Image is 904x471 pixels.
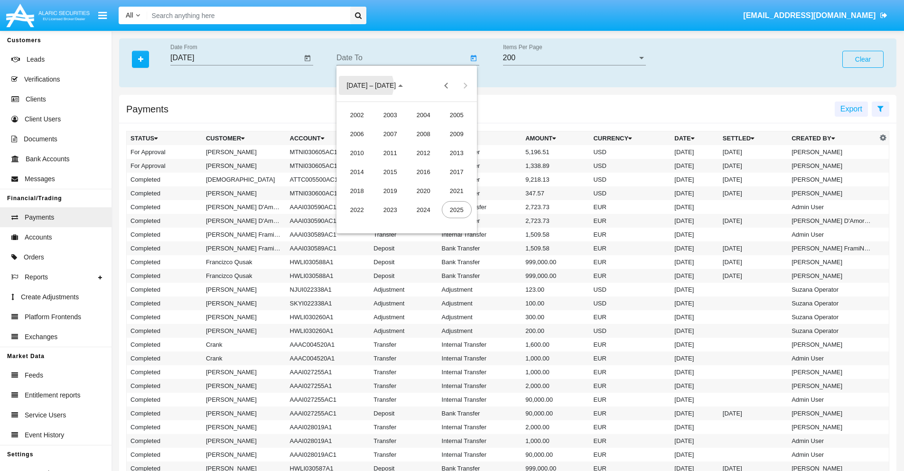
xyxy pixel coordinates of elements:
td: 2012 [407,143,440,162]
div: 2011 [375,144,405,161]
div: 2008 [409,125,438,142]
span: [DATE] – [DATE] [346,82,396,90]
div: 2016 [409,163,438,180]
button: Choose date [339,76,410,95]
div: 2007 [375,125,405,142]
td: 2016 [407,162,440,181]
div: 2024 [409,201,438,218]
td: 2002 [340,105,373,124]
td: 2017 [440,162,473,181]
div: 2003 [375,106,405,123]
td: 2014 [340,162,373,181]
td: 2020 [407,181,440,200]
td: 2019 [373,181,407,200]
div: 2010 [342,144,372,161]
div: 2018 [342,182,372,199]
div: 2012 [409,144,438,161]
div: 2019 [375,182,405,199]
div: 2017 [442,163,472,180]
div: 2004 [409,106,438,123]
div: 2025 [442,201,472,218]
td: 2005 [440,105,473,124]
button: Next 20 years [456,76,475,95]
div: 2014 [342,163,372,180]
td: 2008 [407,124,440,143]
div: 2009 [442,125,472,142]
td: 2024 [407,200,440,219]
div: 2023 [375,201,405,218]
td: 2011 [373,143,407,162]
div: 2015 [375,163,405,180]
td: 2003 [373,105,407,124]
td: 2009 [440,124,473,143]
div: 2022 [342,201,372,218]
td: 2015 [373,162,407,181]
button: Previous 20 years [437,76,456,95]
td: 2007 [373,124,407,143]
td: 2018 [340,181,373,200]
td: 2022 [340,200,373,219]
td: 2004 [407,105,440,124]
td: 2010 [340,143,373,162]
td: 2021 [440,181,473,200]
div: 2013 [442,144,472,161]
div: 2020 [409,182,438,199]
div: 2006 [342,125,372,142]
div: 2021 [442,182,472,199]
div: 2002 [342,106,372,123]
td: 2023 [373,200,407,219]
div: 2005 [442,106,472,123]
td: 2006 [340,124,373,143]
td: 2025 [440,200,473,219]
td: 2013 [440,143,473,162]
